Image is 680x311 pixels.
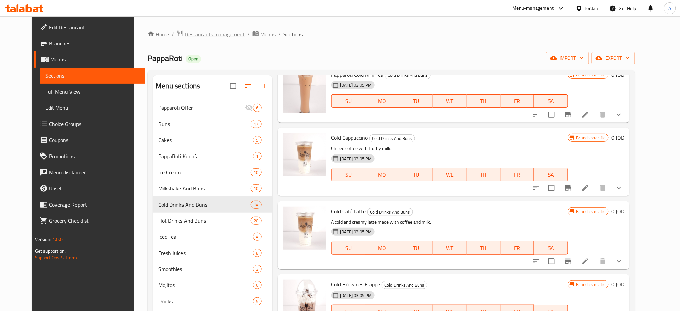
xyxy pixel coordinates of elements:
[158,104,245,112] span: Papparoti Offer
[513,4,554,12] div: Menu-management
[283,30,303,38] span: Sections
[158,152,253,160] span: PappaRoti Kunafa
[611,70,624,79] h6: 0 JOD
[433,168,467,181] button: WE
[153,116,272,132] div: Buns17
[368,170,397,180] span: MO
[251,202,261,208] span: 14
[34,180,145,196] a: Upsell
[334,96,363,106] span: SU
[251,121,261,127] span: 17
[158,233,253,241] span: Iced Tea
[49,184,140,192] span: Upsell
[574,135,608,141] span: Branch specific
[158,249,253,257] span: Fresh Juices
[253,137,261,143] span: 5
[153,148,272,164] div: PappaRoti Kunafa1
[337,82,375,88] span: [DATE] 03:05 PM
[158,184,251,192] span: Milkshake And Buns
[331,133,368,143] span: Cold Cappuccino
[252,30,276,39] a: Menus
[503,96,532,106] span: FR
[153,213,272,229] div: Hot Drinks And Buns20
[35,253,77,262] a: Support.OpsPlatform
[158,297,253,305] span: Drinks
[52,235,63,244] span: 1.0.0
[560,106,576,123] button: Branch-specific-item
[597,54,630,62] span: export
[365,94,399,108] button: MO
[544,181,559,195] span: Select to update
[611,207,624,216] h6: 0 JOD
[253,297,261,305] div: items
[256,78,272,94] button: Add section
[49,23,140,31] span: Edit Restaurant
[49,168,140,176] span: Menu disclaimer
[251,120,261,128] div: items
[611,253,627,269] button: show more
[611,280,624,289] h6: 0 JOD
[45,72,140,80] span: Sections
[34,19,145,35] a: Edit Restaurant
[501,241,534,255] button: FR
[615,184,623,192] svg: Show Choices
[382,281,427,289] div: Cold Drinks And Buns
[469,96,498,106] span: TH
[331,94,366,108] button: SU
[186,56,201,62] span: Open
[158,265,253,273] div: Smoothies
[399,168,433,181] button: TU
[574,281,608,288] span: Branch specific
[148,51,183,66] span: PappaRoti
[245,104,253,112] svg: Inactive section
[283,70,326,113] img: Papparoti Cold Milk Tea
[34,213,145,229] a: Grocery Checklist
[45,104,140,112] span: Edit Menu
[158,217,251,225] div: Hot Drinks And Buns
[546,52,589,64] button: import
[49,152,140,160] span: Promotions
[537,96,565,106] span: SA
[185,30,245,38] span: Restaurants management
[402,170,430,180] span: TU
[153,293,272,309] div: Drinks5
[469,170,498,180] span: TH
[158,201,251,209] span: Cold Drinks And Buns
[435,96,464,106] span: WE
[49,217,140,225] span: Grocery Checklist
[153,229,272,245] div: Iced Tea4
[534,241,568,255] button: SA
[34,116,145,132] a: Choice Groups
[331,168,366,181] button: SU
[253,136,261,144] div: items
[503,243,532,253] span: FR
[544,254,559,268] span: Select to update
[40,100,145,116] a: Edit Menu
[369,134,415,142] div: Cold Drinks And Buns
[503,170,532,180] span: FR
[278,30,281,38] li: /
[253,298,261,305] span: 5
[560,253,576,269] button: Branch-specific-item
[534,94,568,108] button: SA
[544,107,559,122] span: Select to update
[158,168,251,176] span: Ice Cream
[337,229,375,235] span: [DATE] 03:05 PM
[528,180,544,196] button: sort-choices
[253,233,261,241] div: items
[467,241,501,255] button: TH
[247,30,250,38] li: /
[153,261,272,277] div: Smoothies3
[34,164,145,180] a: Menu disclaimer
[595,253,611,269] button: delete
[49,136,140,144] span: Coupons
[669,5,671,12] span: A
[158,136,253,144] div: Cakes
[331,218,568,226] p: A cold and creamy latte made with coffee and milk.
[435,243,464,253] span: WE
[226,79,240,93] span: Select all sections
[50,55,140,63] span: Menus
